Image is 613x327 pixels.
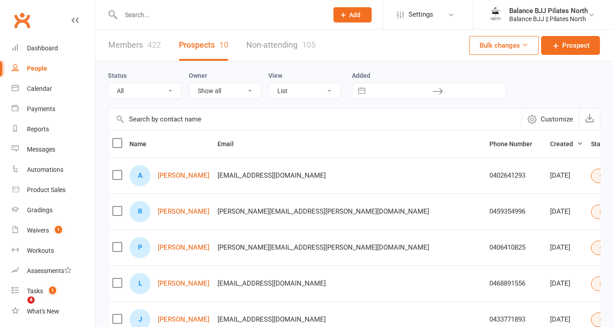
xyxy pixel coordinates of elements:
div: What's New [27,308,59,315]
a: [PERSON_NAME] [158,244,209,251]
span: Email [218,140,244,148]
button: Add [333,7,372,22]
button: Email [218,139,244,149]
button: Name [129,139,156,149]
span: Customize [541,114,573,125]
div: [DATE] [550,208,583,215]
div: Balance BJJ Pilates North [509,7,588,15]
div: Gradings [27,206,53,214]
a: Waivers 1 [12,220,95,241]
div: 0459354996 [489,208,542,215]
div: 0406410825 [489,244,542,251]
div: Richard [129,201,151,222]
button: Bulk changes [469,36,539,55]
div: Product Sales [27,186,66,193]
a: Assessments [12,261,95,281]
button: Created [550,139,583,149]
span: Phone Number [489,140,542,148]
div: Dashboard [27,45,58,52]
div: 0433771893 [489,316,542,323]
div: [DATE] [550,280,583,287]
label: Owner [189,72,207,79]
div: Messages [27,146,55,153]
button: Interact with the calendar and add the check-in date for your trip. [354,83,370,99]
a: [PERSON_NAME] [158,280,209,287]
input: Search by contact name [108,108,521,130]
a: Dashboard [12,38,95,58]
span: Name [129,140,156,148]
div: Automations [27,166,63,173]
button: Phone Number [489,139,542,149]
div: Tasks [27,287,43,295]
div: Amelia [129,165,151,186]
div: Workouts [27,247,54,254]
a: Messages [12,139,95,160]
div: [DATE] [550,316,583,323]
a: Prospects10 [179,30,228,61]
div: [DATE] [550,172,583,179]
a: Prospect [541,36,600,55]
div: 0468891556 [489,280,542,287]
span: Add [349,11,360,18]
div: 105 [302,40,315,49]
a: [PERSON_NAME] [158,172,209,179]
a: Tasks 1 [12,281,95,301]
div: [DATE] [550,244,583,251]
label: View [268,72,282,79]
a: Members422 [108,30,161,61]
a: [PERSON_NAME] [158,208,209,215]
label: Added [352,72,506,79]
div: 10 [219,40,228,49]
span: 1 [49,287,56,294]
div: 0402641293 [489,172,542,179]
a: Calendar [12,79,95,99]
span: Prospect [562,40,590,51]
a: Automations [12,160,95,180]
a: Payments [12,99,95,119]
span: [PERSON_NAME][EMAIL_ADDRESS][PERSON_NAME][DOMAIN_NAME] [218,239,429,256]
label: Status [108,72,127,79]
span: [EMAIL_ADDRESS][DOMAIN_NAME] [218,167,326,184]
span: 1 [55,226,62,233]
div: Waivers [27,227,49,234]
button: Customize [521,108,579,130]
div: People [27,65,47,72]
input: Search... [118,9,322,21]
a: [PERSON_NAME] [158,316,209,323]
div: 422 [147,40,161,49]
img: thumb_image1754262066.png [487,6,505,24]
span: Settings [409,4,433,25]
div: Calendar [27,85,52,92]
a: Reports [12,119,95,139]
div: Penny [129,237,151,258]
iframe: Intercom live chat [9,296,31,318]
a: People [12,58,95,79]
a: Gradings [12,200,95,220]
div: Lucas [129,273,151,294]
span: [EMAIL_ADDRESS][DOMAIN_NAME] [218,275,326,292]
a: Workouts [12,241,95,261]
a: Product Sales [12,180,95,200]
span: [PERSON_NAME][EMAIL_ADDRESS][PERSON_NAME][DOMAIN_NAME] [218,203,429,220]
a: Non-attending105 [246,30,315,61]
span: 4 [27,296,35,304]
div: Payments [27,105,55,112]
a: What's New [12,301,95,322]
div: Balance BJJ || Pilates North [509,15,588,23]
span: Created [550,140,583,148]
div: Assessments [27,267,71,274]
div: Reports [27,125,49,133]
a: Clubworx [11,9,33,31]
